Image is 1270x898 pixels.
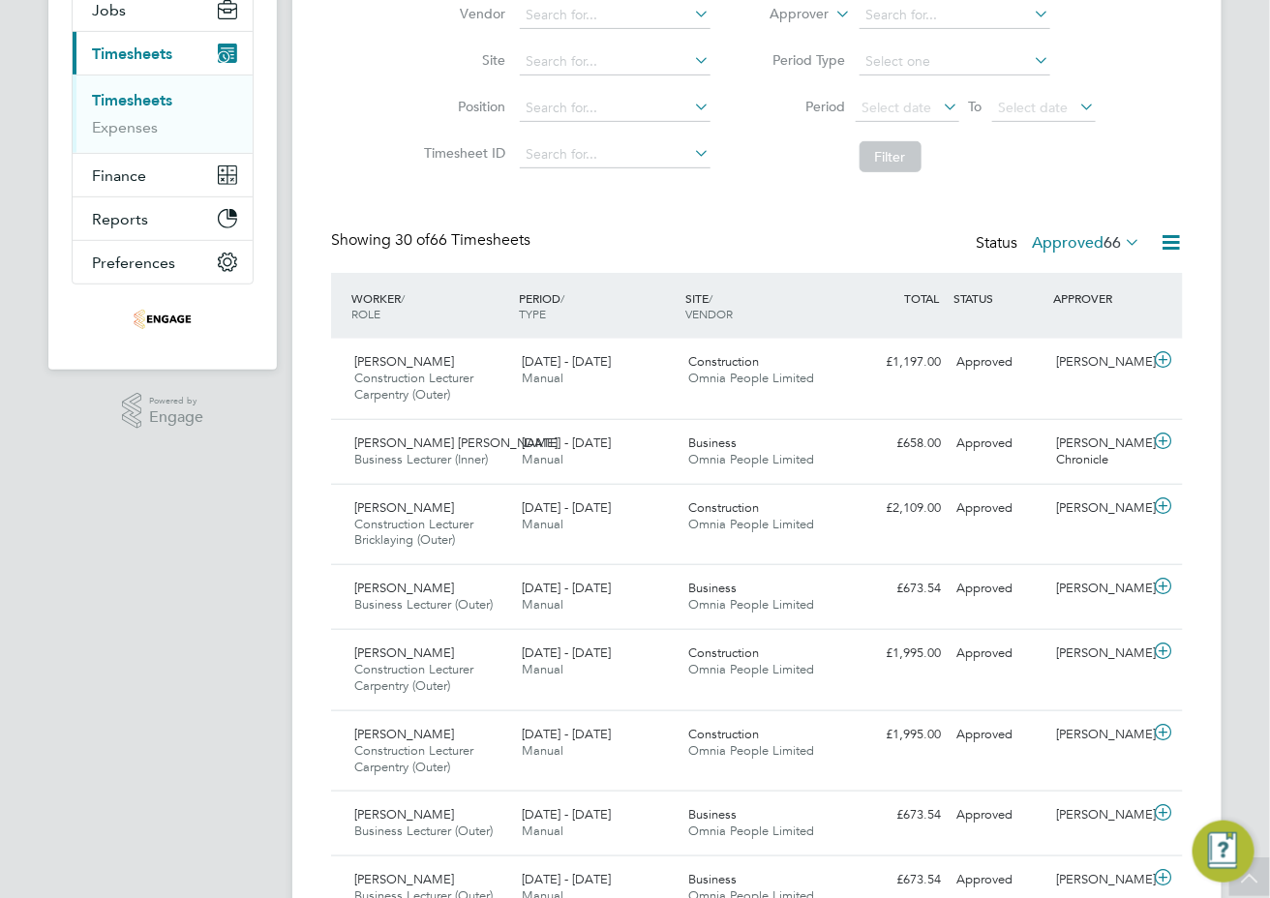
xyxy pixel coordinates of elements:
[92,210,148,228] span: Reports
[963,94,988,119] span: To
[331,230,534,251] div: Showing
[354,726,454,742] span: [PERSON_NAME]
[1193,821,1255,883] button: Engage Resource Center
[134,304,192,335] img: omniapeople-logo-retina.png
[522,580,611,596] span: [DATE] - [DATE]
[122,393,204,430] a: Powered byEngage
[862,99,932,116] span: Select date
[520,95,711,122] input: Search for...
[520,141,711,168] input: Search for...
[354,823,493,839] span: Business Lecturer (Outer)
[689,806,738,823] span: Business
[522,644,611,661] span: [DATE] - [DATE]
[522,806,611,823] span: [DATE] - [DATE]
[949,493,1049,524] div: Approved
[689,644,760,661] span: Construction
[419,51,506,69] label: Site
[686,306,734,321] span: VENDOR
[689,871,738,887] span: Business
[73,197,253,240] button: Reports
[949,346,1049,378] div: Approved
[689,451,815,467] span: Omnia People Limited
[395,230,430,250] span: 30 of
[689,726,760,742] span: Construction
[1049,573,1150,605] div: [PERSON_NAME]
[689,434,738,451] span: Business
[1049,346,1150,378] div: [PERSON_NAME]
[681,281,849,331] div: SITE
[759,98,846,115] label: Period
[949,719,1049,751] div: Approved
[354,644,454,661] span: [PERSON_NAME]
[522,661,563,677] span: Manual
[949,864,1049,896] div: Approved
[519,306,546,321] span: TYPE
[860,141,922,172] button: Filter
[92,45,172,63] span: Timesheets
[759,51,846,69] label: Period Type
[149,409,203,426] span: Engage
[999,99,1069,116] span: Select date
[904,290,939,306] span: TOTAL
[354,580,454,596] span: [PERSON_NAME]
[1049,281,1150,315] div: APPROVER
[689,596,815,613] span: Omnia People Limited
[689,742,815,759] span: Omnia People Limited
[354,434,558,451] span: [PERSON_NAME] [PERSON_NAME]
[949,428,1049,460] div: Approved
[522,353,611,370] span: [DATE] - [DATE]
[522,516,563,532] span: Manual
[354,499,454,516] span: [PERSON_NAME]
[1049,638,1150,670] div: [PERSON_NAME]
[354,742,473,775] span: Construction Lecturer Carpentry (Outer)
[522,370,563,386] span: Manual
[347,281,514,331] div: WORKER
[419,144,506,162] label: Timesheet ID
[949,573,1049,605] div: Approved
[689,661,815,677] span: Omnia People Limited
[522,823,563,839] span: Manual
[742,5,830,24] label: Approver
[522,596,563,613] span: Manual
[419,5,506,22] label: Vendor
[149,393,203,409] span: Powered by
[92,1,126,19] span: Jobs
[73,32,253,75] button: Timesheets
[1049,493,1150,524] div: [PERSON_NAME]
[1049,864,1150,896] div: [PERSON_NAME]
[689,580,738,596] span: Business
[354,596,493,613] span: Business Lecturer (Outer)
[354,871,454,887] span: [PERSON_NAME]
[1104,233,1121,253] span: 66
[522,451,563,467] span: Manual
[689,516,815,532] span: Omnia People Limited
[689,353,760,370] span: Construction
[73,75,253,153] div: Timesheets
[522,499,611,516] span: [DATE] - [DATE]
[354,451,488,467] span: Business Lecturer (Inner)
[72,304,254,335] a: Go to home page
[848,864,949,896] div: £673.54
[848,346,949,378] div: £1,197.00
[848,719,949,751] div: £1,995.00
[522,871,611,887] span: [DATE] - [DATE]
[689,823,815,839] span: Omnia People Limited
[419,98,506,115] label: Position
[522,726,611,742] span: [DATE] - [DATE]
[1049,719,1150,751] div: [PERSON_NAME]
[848,493,949,524] div: £2,109.00
[514,281,681,331] div: PERIOD
[689,499,760,516] span: Construction
[1049,428,1150,476] div: [PERSON_NAME] Chronicle
[848,428,949,460] div: £658.00
[848,573,949,605] div: £673.54
[354,353,454,370] span: [PERSON_NAME]
[92,118,158,136] a: Expenses
[949,799,1049,831] div: Approved
[354,806,454,823] span: [PERSON_NAME]
[860,48,1050,75] input: Select one
[1032,233,1140,253] label: Approved
[949,638,1049,670] div: Approved
[689,370,815,386] span: Omnia People Limited
[73,154,253,196] button: Finance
